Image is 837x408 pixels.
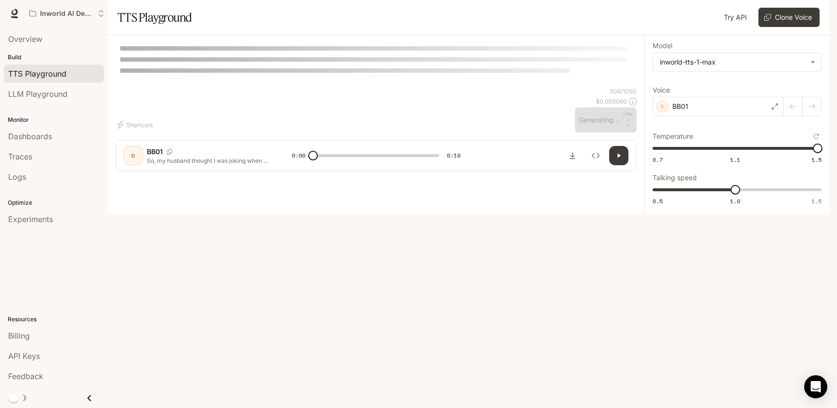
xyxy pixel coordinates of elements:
[292,151,305,160] span: 0:00
[653,156,663,164] span: 0.7
[804,375,827,398] div: Open Intercom Messenger
[40,10,94,18] p: Inworld AI Demos
[653,174,697,181] p: Talking speed
[163,149,176,155] button: Copy Voice ID
[672,102,688,111] p: BB01
[610,87,637,95] p: 506 / 1000
[730,197,740,205] span: 1.0
[653,42,672,49] p: Model
[653,53,821,71] div: inworld-tts-1-max
[653,197,663,205] span: 0.5
[811,131,822,142] button: Reset to default
[596,97,627,105] p: $ 0.005060
[147,157,269,165] p: So, my husband thought I was joking when I said I’d be “testing” the new waterproof mattress cove...
[126,148,141,163] div: D
[653,87,670,93] p: Voice
[147,147,163,157] p: BB01
[563,146,582,165] button: Download audio
[811,197,822,205] span: 1.5
[653,133,693,140] p: Temperature
[759,8,820,27] button: Clone Voice
[118,8,192,27] h1: TTS Playground
[730,156,740,164] span: 1.1
[447,151,460,160] span: 0:19
[660,57,806,67] div: inworld-tts-1-max
[25,4,109,23] button: Open workspace menu
[720,8,751,27] a: Try API
[116,117,157,132] button: Shortcuts
[586,146,605,165] button: Inspect
[811,156,822,164] span: 1.5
